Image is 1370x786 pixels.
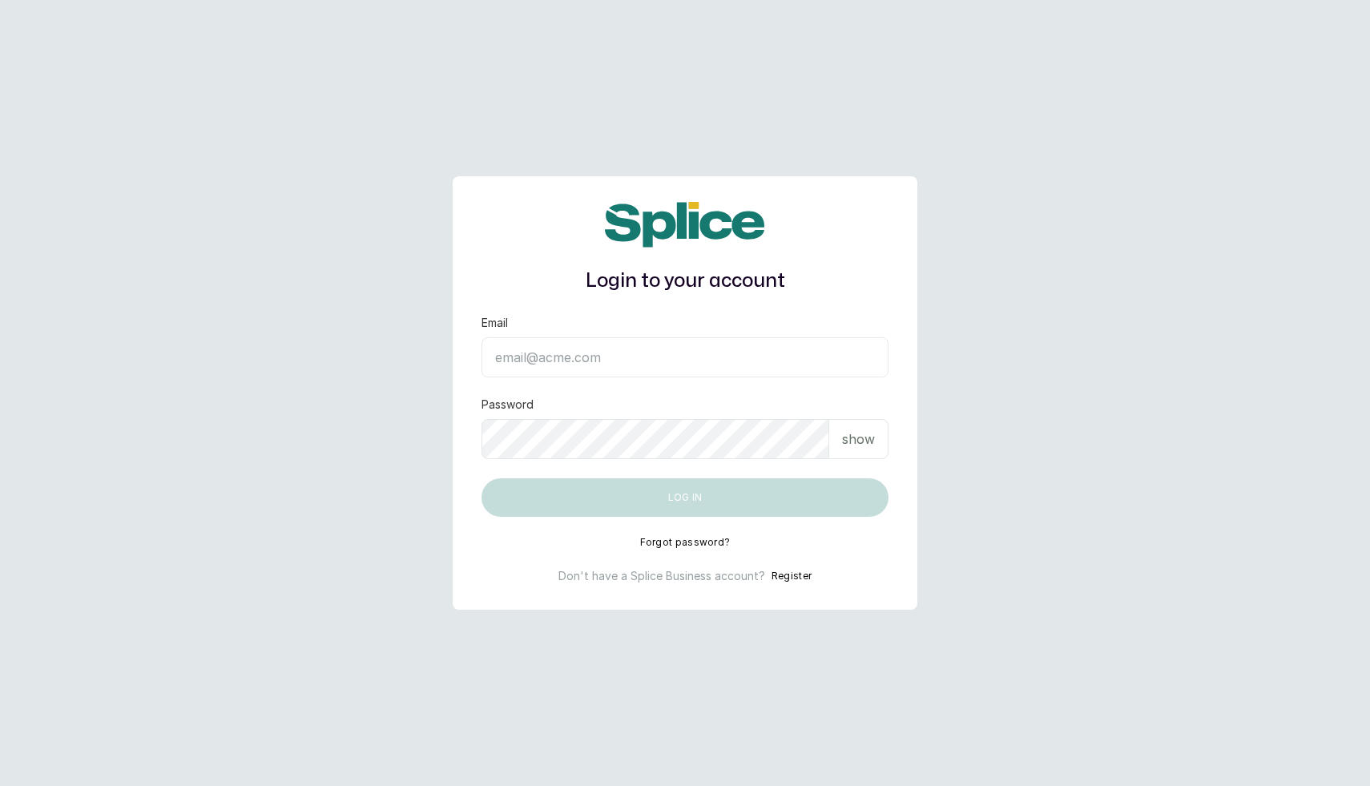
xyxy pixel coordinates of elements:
label: Email [482,315,508,331]
input: email@acme.com [482,337,888,377]
button: Register [772,568,812,584]
p: Don't have a Splice Business account? [558,568,765,584]
button: Forgot password? [640,536,731,549]
p: show [842,429,875,449]
h1: Login to your account [482,267,888,296]
button: Log in [482,478,888,517]
label: Password [482,397,534,413]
